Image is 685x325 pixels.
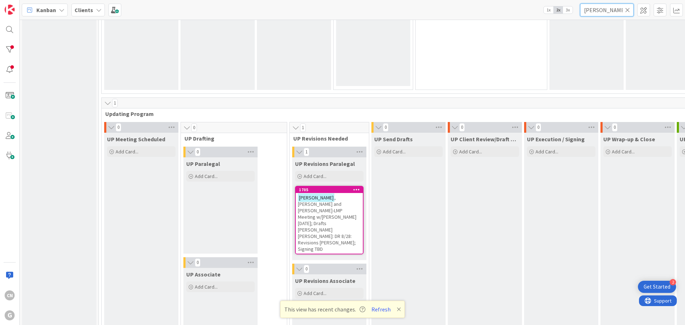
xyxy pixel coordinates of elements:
span: Add Card... [304,290,326,296]
div: Open Get Started checklist, remaining modules: 2 [638,281,676,293]
input: Quick Filter... [580,4,634,16]
div: G [5,310,15,320]
span: 3x [563,6,573,14]
span: 2x [553,6,563,14]
span: 0 [383,123,389,132]
img: Visit kanbanzone.com [5,5,15,15]
div: 2 [670,279,676,285]
span: 0 [536,123,541,132]
b: Clients [75,6,93,14]
span: Add Card... [536,148,558,155]
span: UP Meeting Scheduled [107,136,165,143]
span: Support [15,1,32,10]
span: 0 [304,265,309,273]
span: 0 [612,123,618,132]
div: Get Started [644,283,670,290]
div: 1705 [296,187,363,193]
span: 0 [116,123,121,132]
span: Add Card... [383,148,406,155]
span: UP Revisions Needed [293,135,360,142]
div: 1705 [299,187,363,192]
span: Add Card... [116,148,138,155]
span: UP Drafting [184,135,278,142]
span: Kanban [36,6,56,14]
button: Refresh [369,305,393,314]
span: 1 [112,99,118,107]
span: UP Paralegal [186,160,220,167]
span: This view has recent changes. [284,305,365,314]
mark: [PERSON_NAME] [298,193,334,202]
span: 0 [459,123,465,132]
div: 1705[PERSON_NAME], [PERSON_NAME] and [PERSON_NAME]-LMP Meeting w/[PERSON_NAME] [DATE]; Drafts [PE... [296,187,363,254]
span: Add Card... [304,173,326,179]
span: 0 [195,258,201,267]
span: UP Execution / Signing [527,136,585,143]
span: UP Revisions Associate [295,277,355,284]
span: Add Card... [195,173,218,179]
span: 0 [191,123,197,132]
span: Add Card... [459,148,482,155]
span: UP Associate [186,271,220,278]
span: , [PERSON_NAME] and [PERSON_NAME]-LMP Meeting w/[PERSON_NAME] [DATE]; Drafts [PERSON_NAME] [PERSO... [298,194,356,252]
span: UP Send Drafts [374,136,413,143]
span: 0 [195,148,201,156]
span: Add Card... [195,284,218,290]
span: UP Client Review/Draft Review Meeting [451,136,519,143]
span: 1 [300,123,306,132]
a: 1705[PERSON_NAME], [PERSON_NAME] and [PERSON_NAME]-LMP Meeting w/[PERSON_NAME] [DATE]; Drafts [PE... [295,186,364,254]
span: 1 [304,148,309,156]
div: CN [5,290,15,300]
span: 1x [544,6,553,14]
span: UP Revisions Paralegal [295,160,355,167]
span: UP Wrap-up & Close [603,136,655,143]
span: Add Card... [612,148,635,155]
